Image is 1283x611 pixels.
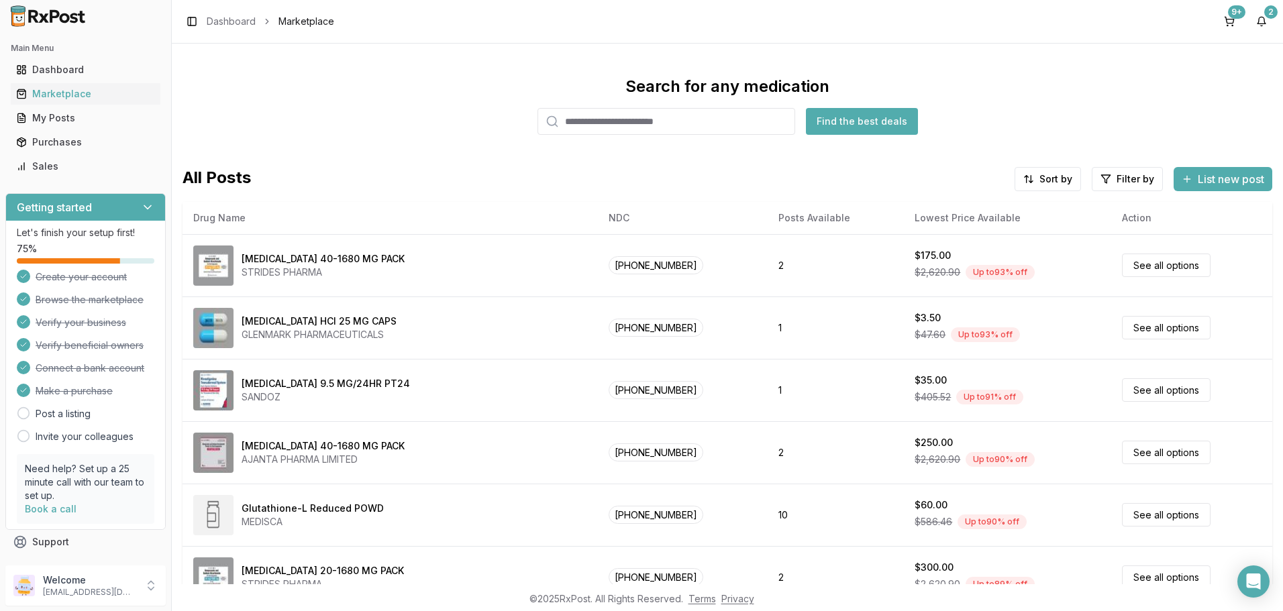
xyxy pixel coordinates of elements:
[17,226,154,239] p: Let's finish your setup first!
[915,577,960,591] span: $2,620.90
[915,374,947,387] div: $35.00
[1117,172,1154,186] span: Filter by
[1251,11,1272,32] button: 2
[915,328,945,341] span: $47.60
[193,433,234,473] img: Omeprazole-Sodium Bicarbonate 40-1680 MG PACK
[36,362,144,375] span: Connect a bank account
[1111,202,1272,234] th: Action
[242,328,397,341] div: GLENMARK PHARMACEUTICALS
[36,430,134,443] a: Invite your colleagues
[915,515,952,529] span: $586.46
[193,370,234,410] img: Rivastigmine 9.5 MG/24HR PT24
[242,266,405,279] div: STRIDES PHARMA
[721,593,754,604] a: Privacy
[11,82,160,106] a: Marketplace
[609,506,703,524] span: [PHONE_NUMBER]
[36,339,144,352] span: Verify beneficial owners
[183,202,598,234] th: Drug Name
[11,58,160,82] a: Dashboard
[17,199,92,215] h3: Getting started
[11,106,160,130] a: My Posts
[278,15,334,28] span: Marketplace
[16,87,155,101] div: Marketplace
[242,315,397,328] div: [MEDICAL_DATA] HCl 25 MG CAPS
[193,308,234,348] img: Atomoxetine HCl 25 MG CAPS
[5,530,166,554] button: Support
[1122,503,1211,526] a: See all options
[5,59,166,80] button: Dashboard
[806,108,918,135] button: Find the best deals
[768,484,904,546] td: 10
[915,390,951,404] span: $405.52
[966,265,1035,280] div: Up to 93 % off
[193,245,234,286] img: Omeprazole-Sodium Bicarbonate 40-1680 MG PACK
[1198,171,1264,187] span: List new post
[915,266,960,279] span: $2,620.90
[915,453,960,466] span: $2,620.90
[1122,378,1211,402] a: See all options
[768,296,904,359] td: 1
[609,443,703,461] span: [PHONE_NUMBER]
[915,561,954,574] div: $300.00
[1122,565,1211,589] a: See all options
[768,546,904,608] td: 2
[207,15,256,28] a: Dashboard
[242,439,405,453] div: [MEDICAL_DATA] 40-1680 MG PACK
[966,577,1035,592] div: Up to 89 % off
[242,564,404,577] div: [MEDICAL_DATA] 20-1680 MG PACK
[768,234,904,296] td: 2
[207,15,334,28] nav: breadcrumb
[1092,167,1163,191] button: Filter by
[688,593,716,604] a: Terms
[5,83,166,105] button: Marketplace
[25,503,76,514] a: Book a call
[16,135,155,149] div: Purchases
[242,377,410,390] div: [MEDICAL_DATA] 9.5 MG/24HR PT24
[966,452,1035,467] div: Up to 90 % off
[43,587,136,598] p: [EMAIL_ADDRESS][DOMAIN_NAME]
[609,568,703,586] span: [PHONE_NUMBER]
[11,43,160,54] h2: Main Menu
[11,154,160,178] a: Sales
[1174,167,1272,191] button: List new post
[609,319,703,337] span: [PHONE_NUMBER]
[915,311,941,325] div: $3.50
[36,293,144,307] span: Browse the marketplace
[5,107,166,129] button: My Posts
[242,515,384,529] div: MEDISCA
[25,462,146,502] p: Need help? Set up a 25 minute call with our team to set up.
[956,390,1023,404] div: Up to 91 % off
[625,76,829,97] div: Search for any medication
[1264,5,1278,19] div: 2
[36,407,91,421] a: Post a listing
[193,557,234,598] img: Omeprazole-Sodium Bicarbonate 20-1680 MG PACK
[1219,11,1240,32] button: 9+
[5,156,166,177] button: Sales
[768,421,904,484] td: 2
[242,577,404,591] div: STRIDES PHARMA
[1122,441,1211,464] a: See all options
[609,381,703,399] span: [PHONE_NUMBER]
[193,495,234,535] img: Glutathione-L Reduced POWD
[1122,254,1211,277] a: See all options
[1237,565,1270,598] div: Open Intercom Messenger
[183,167,251,191] span: All Posts
[1039,172,1072,186] span: Sort by
[11,130,160,154] a: Purchases
[958,514,1027,529] div: Up to 90 % off
[43,573,136,587] p: Welcome
[36,316,126,329] span: Verify your business
[609,256,703,274] span: [PHONE_NUMBER]
[1015,167,1081,191] button: Sort by
[16,111,155,125] div: My Posts
[16,160,155,173] div: Sales
[768,359,904,421] td: 1
[5,5,91,27] img: RxPost Logo
[242,390,410,404] div: SANDOZ
[242,453,405,466] div: AJANTA PHARMA LIMITED
[768,202,904,234] th: Posts Available
[598,202,768,234] th: NDC
[5,131,166,153] button: Purchases
[32,559,78,573] span: Feedback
